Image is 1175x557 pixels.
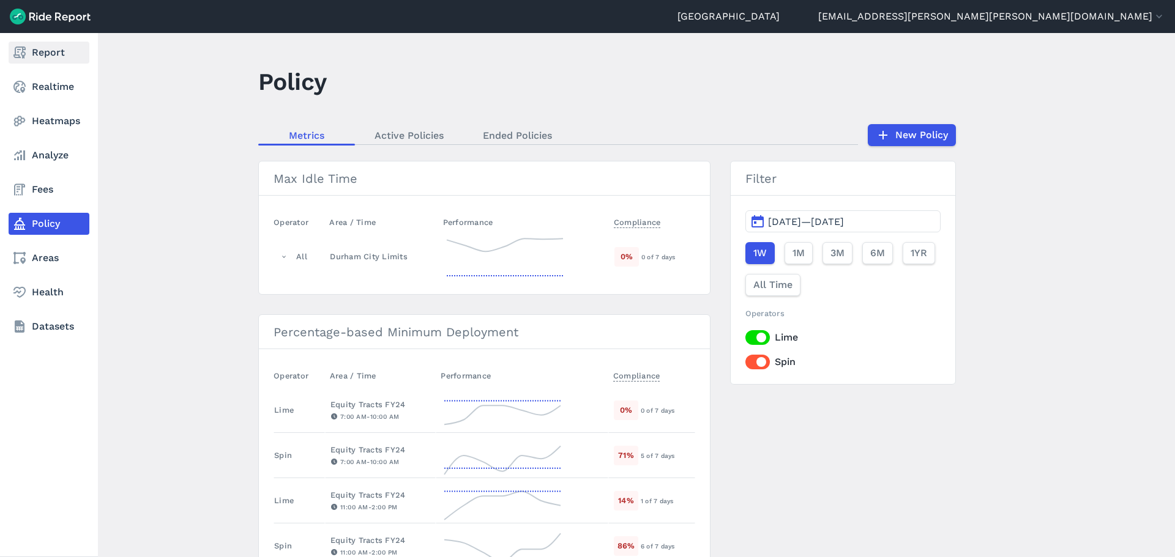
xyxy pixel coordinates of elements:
img: Ride Report [10,9,91,24]
button: 1YR [903,242,935,264]
div: 7:00 AM - 10:00 AM [330,411,430,422]
th: Performance [438,210,609,234]
th: Area / Time [324,210,438,234]
div: Lime [274,495,294,506]
div: Durham City Limits [330,251,432,262]
div: 0 of 7 days [641,405,695,416]
div: Spin [274,449,292,461]
button: All Time [745,274,800,296]
button: [EMAIL_ADDRESS][PERSON_NAME][PERSON_NAME][DOMAIN_NAME] [818,9,1165,24]
span: [DATE]—[DATE] [768,216,844,227]
div: Equity Tracts FY24 [330,489,430,501]
a: Areas [9,247,89,269]
span: Operators [745,309,785,318]
a: Report [9,42,89,64]
h3: Filter [731,161,955,196]
a: Health [9,281,89,303]
a: Datasets [9,315,89,338]
th: Operator [274,364,325,388]
a: Policy [9,213,89,235]
div: 6 of 7 days [641,540,695,551]
a: Ended Policies [463,126,572,144]
div: Equity Tracts FY24 [330,534,430,546]
span: Compliance [614,214,661,228]
div: 5 of 7 days [641,450,695,461]
button: 1W [745,242,775,264]
a: Analyze [9,144,89,166]
a: Active Policies [355,126,463,144]
a: Heatmaps [9,110,89,132]
div: 14 % [614,491,638,510]
a: Metrics [258,126,355,144]
a: New Policy [868,124,956,146]
div: 11:00 AM - 2:00 PM [330,501,430,512]
a: Realtime [9,76,89,98]
label: Lime [745,330,941,345]
span: 1YR [911,246,927,260]
div: All [296,251,307,262]
th: Performance [436,364,608,388]
div: 71 % [614,446,638,465]
div: 0 % [614,400,638,419]
div: 1 of 7 days [641,495,695,506]
h1: Policy [258,65,327,98]
th: Area / Time [325,364,436,388]
span: 1W [753,246,767,260]
button: 6M [862,242,893,264]
div: Spin [274,540,292,551]
h3: Max Idle Time [259,161,710,196]
div: 0 of 7 days [641,251,695,262]
span: All Time [753,278,793,292]
h3: Percentage-based Minimum Deployment [259,315,710,349]
span: 3M [830,246,845,260]
a: [GEOGRAPHIC_DATA] [677,9,780,24]
div: Lime [274,404,294,416]
div: Equity Tracts FY24 [330,399,430,410]
button: 1M [785,242,813,264]
button: 3M [822,242,852,264]
label: Spin [745,355,941,369]
div: Equity Tracts FY24 [330,444,430,456]
span: 6M [870,246,885,260]
div: 0 % [614,247,639,266]
th: Operator [274,210,324,234]
button: [DATE]—[DATE] [745,210,941,232]
a: Fees [9,179,89,201]
span: 1M [793,246,805,260]
span: Compliance [613,367,660,382]
div: 7:00 AM - 10:00 AM [330,456,430,467]
div: 86 % [614,536,638,555]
